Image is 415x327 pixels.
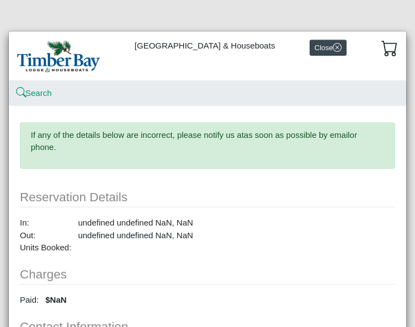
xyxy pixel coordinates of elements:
[45,295,66,304] strong: $NaN
[20,242,71,254] td: Units Booked:
[20,217,71,229] td: In:
[31,129,385,154] p: If any of the details below are incorrect, please notify us at as soon as possible by email or ph...
[17,88,52,98] a: searchSearch
[20,265,395,285] div: Charges
[17,89,25,97] svg: search
[20,229,71,242] td: Out:
[381,40,398,56] svg: cart
[310,40,347,56] button: Closex circle
[333,43,342,52] svg: x circle
[20,188,395,207] div: Reservation Details
[71,229,193,242] td: undefined undefined NaN, NaN
[20,294,39,307] td: Paid:
[17,40,100,72] img: f8cc7154-d679-4379-95c7-e2a276b51882.jpg
[71,217,193,229] td: undefined undefined NaN, NaN
[9,31,406,81] div: [GEOGRAPHIC_DATA] & Houseboats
